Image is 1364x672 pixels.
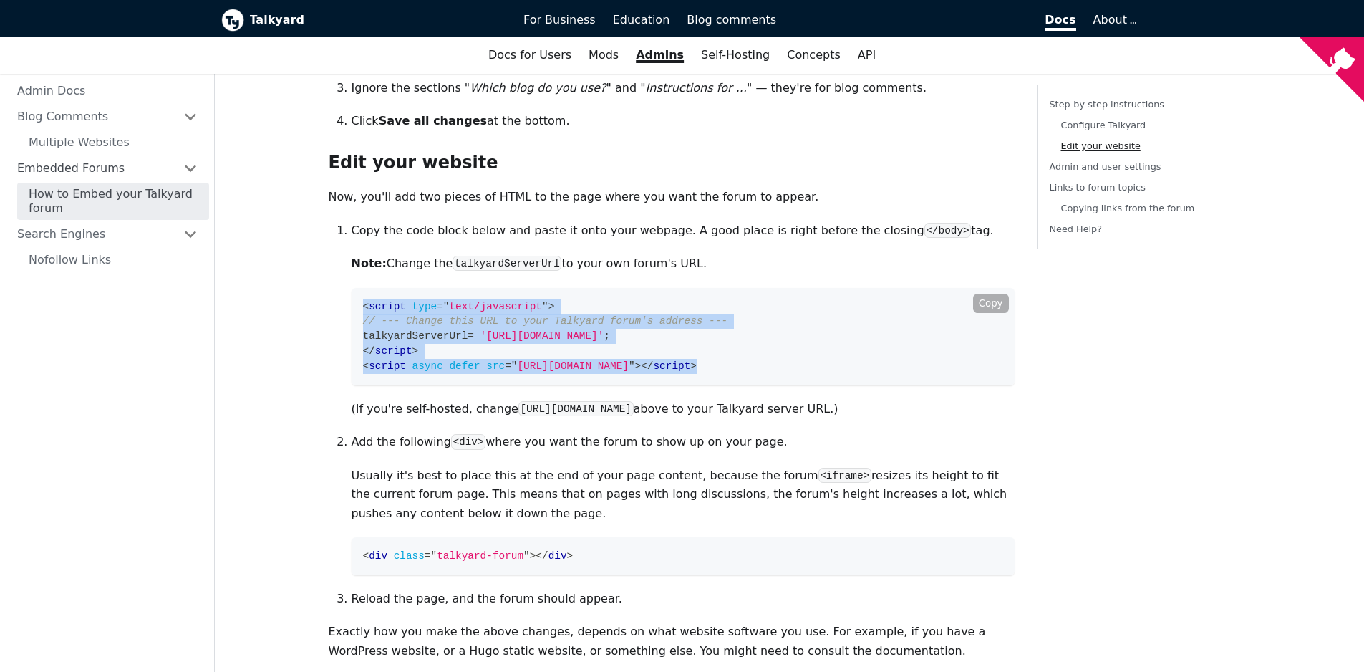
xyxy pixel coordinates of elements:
span: > [567,550,574,562]
span: Education [613,13,670,27]
code: [URL][DOMAIN_NAME] [518,401,634,416]
a: Concepts [778,43,849,67]
strong: Note: [352,256,387,270]
code: </body> [924,223,972,238]
em: Which blog do you use? [470,81,606,95]
a: Admin and user settings [1050,161,1161,172]
span: script [369,301,406,312]
p: Change the to your own forum's URL. [352,254,1015,273]
a: Embedded Forums [6,157,209,180]
em: Instructions for ... [646,81,747,95]
a: Mods [580,43,627,67]
p: Exactly how you make the above changes, depends on what website software you use. For example, if... [329,623,1015,661]
p: Usually it's best to place this at the end of your page content, because the forum resizes its he... [352,466,1015,523]
a: About [1093,13,1135,27]
p: (If you're self-hosted, change above to your Talkyard server URL.) [352,400,1015,418]
a: Blog Comments [6,105,209,128]
a: Step-by-step instructions [1050,99,1165,110]
a: Blog comments [678,8,785,32]
span: " [511,360,518,372]
span: script [653,360,690,372]
span: > [690,360,697,372]
span: [URL][DOMAIN_NAME] [517,360,628,372]
span: < [363,301,369,312]
span: " [431,550,437,562]
a: Copying links from the forum [1061,203,1195,214]
p: Click at the bottom. [352,112,1015,130]
span: " [542,301,548,312]
a: Talkyard logoTalkyard [221,9,504,32]
a: Links to forum topics [1050,182,1146,193]
a: API [849,43,884,67]
span: > [412,345,419,357]
a: Need Help? [1050,224,1102,235]
p: Copy the code block below and paste it onto your webpage. A good place is right before the closin... [352,221,1015,240]
a: Configure Talkyard [1061,120,1146,130]
span: " [629,360,635,372]
span: Docs [1045,13,1075,31]
a: Nofollow Links [17,249,209,272]
span: Blog comments [687,13,776,27]
img: Talkyard logo [221,9,244,32]
span: ; [604,330,610,342]
a: Admin Docs [6,80,209,102]
span: = [437,301,443,312]
span: div [369,550,387,562]
span: div [548,550,567,562]
p: Reload the page, and the forum should appear. [352,590,1015,608]
a: Search Engines [6,223,209,246]
span: script [369,360,406,372]
span: = [505,360,511,372]
span: > [548,301,555,312]
span: For Business [523,13,596,27]
a: Docs for Users [480,43,580,67]
span: < [363,360,369,372]
a: Education [604,8,679,32]
a: Admins [627,43,692,67]
span: > [530,550,536,562]
span: defer [449,360,480,372]
span: script [375,345,412,357]
a: Multiple Websites [17,131,209,154]
span: = [468,330,474,342]
a: Docs [785,8,1085,32]
span: > [635,360,642,372]
p: Now, you'll add two pieces of HTML to the page where you want the forum to appear. [329,188,1015,206]
span: '[URL][DOMAIN_NAME]' [480,330,604,342]
code: talkyardServerUrl [453,256,561,271]
b: Talkyard [250,11,504,29]
span: // --- Change this URL to your Talkyard forum's address --- [363,315,728,327]
button: Copy code to clipboard [973,294,1009,314]
a: How to Embed your Talkyard forum [17,183,209,220]
code: <iframe> [818,468,871,483]
span: </ [363,345,375,357]
span: talkyard-forum [437,550,523,562]
span: </ [641,360,653,372]
span: class [394,550,425,562]
span: < [363,550,369,562]
p: Add the following where you want the forum to show up on your page. [352,433,1015,451]
a: For Business [515,8,604,32]
p: Ignore the sections " " and " " — they're for blog comments. [352,79,1015,97]
code: <div> [451,434,485,449]
h3: Edit your website [329,152,1015,173]
span: = [425,550,431,562]
span: " [443,301,450,312]
span: async [412,360,443,372]
span: talkyardServerUrl [363,330,468,342]
span: </ [536,550,548,562]
a: Self-Hosting [692,43,778,67]
span: " [523,550,530,562]
a: Edit your website [1061,140,1141,151]
span: type [412,301,437,312]
strong: Save all changes [379,114,487,128]
span: text/javascript [449,301,542,312]
span: src [486,360,505,372]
